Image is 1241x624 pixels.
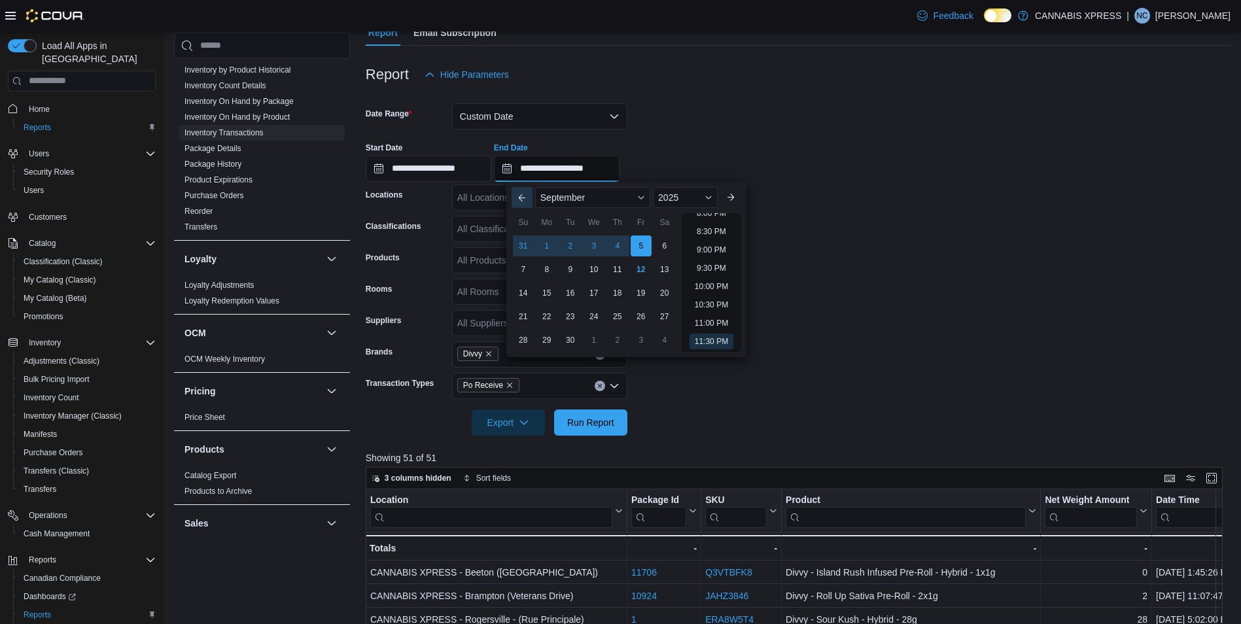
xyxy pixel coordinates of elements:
[457,347,498,361] span: Divvy
[29,104,50,114] span: Home
[631,567,657,578] a: 11706
[584,212,604,233] div: We
[584,235,604,256] div: day-3
[18,589,156,604] span: Dashboards
[535,187,650,208] div: Button. Open the month selector. September is currently selected.
[184,517,321,530] button: Sales
[370,564,623,580] div: CANNABIS XPRESS - Beeton ([GEOGRAPHIC_DATA])
[24,573,101,583] span: Canadian Compliance
[654,212,675,233] div: Sa
[184,113,290,122] a: Inventory On Hand by Product
[786,494,1036,527] button: Product
[24,356,99,366] span: Adjustments (Classic)
[29,510,67,521] span: Operations
[3,99,161,118] button: Home
[24,167,74,177] span: Security Roles
[463,379,503,392] span: Po Receive
[324,251,340,267] button: Loyalty
[690,315,733,331] li: 11:00 PM
[370,494,612,527] div: Location
[184,144,241,153] a: Package Details
[184,97,294,106] a: Inventory On Hand by Package
[37,39,156,65] span: Load All Apps in [GEOGRAPHIC_DATA]
[370,494,623,527] button: Location
[24,591,76,602] span: Dashboards
[691,260,731,276] li: 9:30 PM
[607,212,628,233] div: Th
[3,551,161,569] button: Reports
[536,235,557,256] div: day-1
[536,259,557,280] div: day-8
[13,443,161,462] button: Purchase Orders
[1127,8,1129,24] p: |
[554,409,627,436] button: Run Report
[18,463,94,479] a: Transfers (Classic)
[691,205,731,221] li: 8:00 PM
[24,529,90,539] span: Cash Management
[29,338,61,348] span: Inventory
[705,567,752,578] a: Q3VTBFK8
[607,259,628,280] div: day-11
[184,252,217,266] h3: Loyalty
[13,271,161,289] button: My Catalog (Classic)
[24,185,44,196] span: Users
[24,508,156,523] span: Operations
[366,190,403,200] label: Locations
[506,381,514,389] button: Remove Po Receive from selection in this group
[184,326,321,339] button: OCM
[705,494,767,506] div: SKU
[631,591,657,601] a: 10924
[13,462,161,480] button: Transfers (Classic)
[457,378,519,392] span: Po Receive
[366,67,409,82] h3: Report
[13,352,161,370] button: Adjustments (Classic)
[24,209,156,225] span: Customers
[24,146,54,162] button: Users
[366,315,402,326] label: Suppliers
[18,372,156,387] span: Bulk Pricing Import
[18,607,56,623] a: Reports
[786,540,1036,556] div: -
[18,182,156,198] span: Users
[184,222,217,232] span: Transfers
[184,296,279,305] a: Loyalty Redemption Values
[631,494,686,527] div: Package URL
[720,187,741,208] button: Next month
[912,3,978,29] a: Feedback
[560,306,581,327] div: day-23
[705,494,767,527] div: SKU URL
[184,517,209,530] h3: Sales
[24,235,156,251] span: Catalog
[184,143,241,154] span: Package Details
[24,311,63,322] span: Promotions
[18,353,156,369] span: Adjustments (Classic)
[174,409,350,430] div: Pricing
[18,290,156,306] span: My Catalog (Beta)
[184,354,265,364] span: OCM Weekly Inventory
[24,447,83,458] span: Purchase Orders
[1136,8,1147,24] span: NC
[26,9,84,22] img: Cova
[1134,8,1150,24] div: Nathan Chan
[24,429,57,440] span: Manifests
[609,381,620,391] button: Open list of options
[184,128,264,137] a: Inventory Transactions
[184,355,265,364] a: OCM Weekly Inventory
[690,297,733,313] li: 10:30 PM
[18,164,79,180] a: Security Roles
[560,330,581,351] div: day-30
[13,407,161,425] button: Inventory Manager (Classic)
[184,159,241,169] span: Package History
[1183,470,1198,486] button: Display options
[24,552,61,568] button: Reports
[18,408,127,424] a: Inventory Manager (Classic)
[24,146,156,162] span: Users
[13,606,161,624] button: Reports
[786,494,1026,527] div: Product
[3,506,161,525] button: Operations
[24,484,56,494] span: Transfers
[607,330,628,351] div: day-2
[13,569,161,587] button: Canadian Compliance
[682,213,741,352] ul: Time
